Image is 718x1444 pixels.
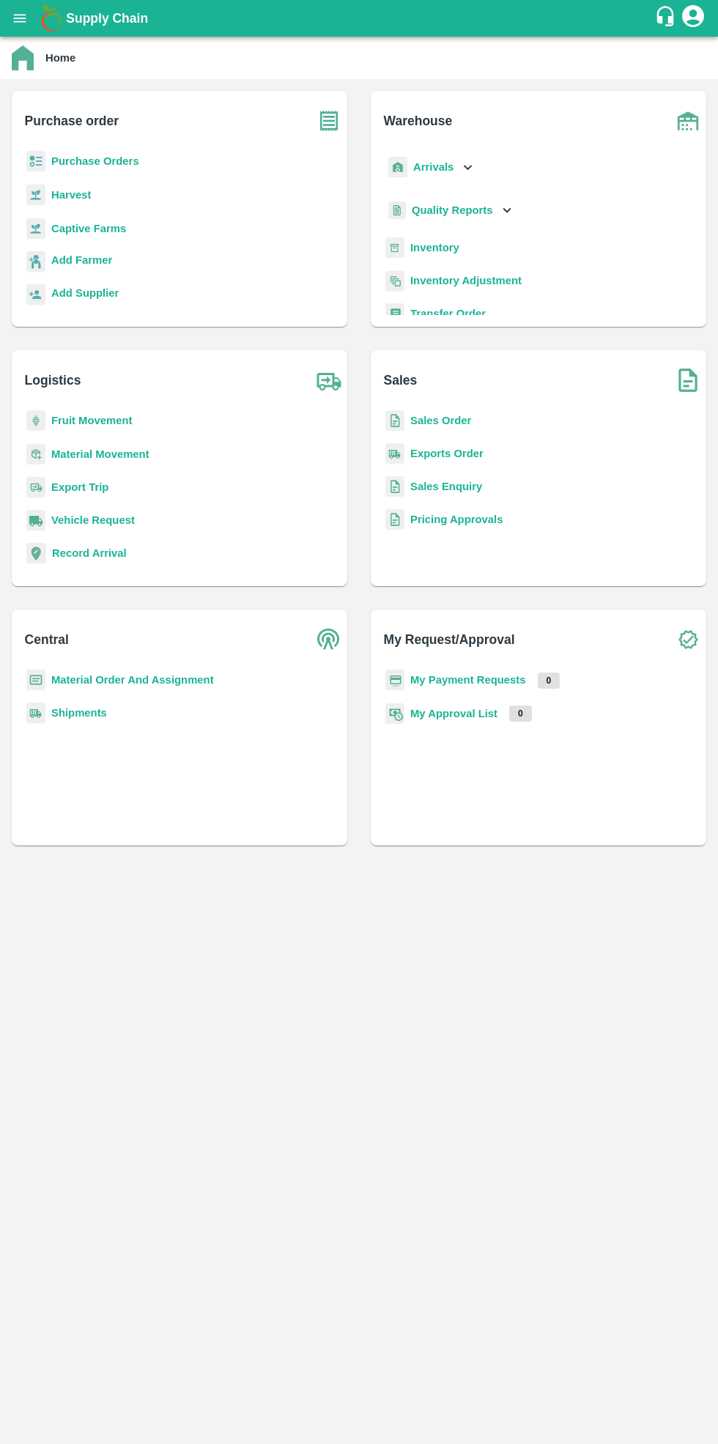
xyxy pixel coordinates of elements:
b: Sales [384,370,418,390]
a: Add Farmer [51,252,112,272]
img: purchase [311,103,347,139]
img: truck [311,362,347,399]
a: Fruit Movement [51,415,133,426]
img: vehicle [26,510,45,531]
div: account of current user [680,3,706,34]
img: shipments [385,443,404,464]
a: Vehicle Request [51,514,135,526]
b: Purchase order [25,111,119,131]
b: My Request/Approval [384,629,515,650]
b: Central [25,629,69,650]
img: whArrival [388,157,407,178]
a: Export Trip [51,481,108,493]
img: central [311,621,347,658]
img: fruit [26,410,45,432]
img: warehouse [670,103,706,139]
div: Arrivals [385,151,476,184]
a: Inventory Adjustment [410,275,522,286]
p: 0 [509,706,532,722]
a: Sales Order [410,415,471,426]
div: Quality Reports [385,196,515,226]
img: shipments [26,703,45,724]
a: Pricing Approvals [410,514,503,525]
div: customer-support [654,5,680,32]
img: sales [385,476,404,497]
b: Supply Chain [66,11,148,26]
img: material [26,443,45,465]
a: Captive Farms [51,223,126,234]
a: Material Movement [51,448,149,460]
img: home [12,45,34,70]
a: My Approval List [410,708,497,719]
a: Supply Chain [66,8,654,29]
img: harvest [26,218,45,240]
img: farmer [26,251,45,273]
b: Quality Reports [412,204,493,216]
img: qualityReport [388,201,406,220]
img: delivery [26,477,45,498]
img: inventory [385,270,404,292]
img: soSales [670,362,706,399]
a: Material Order And Assignment [51,674,214,686]
b: Add Supplier [51,287,119,299]
a: Exports Order [410,448,484,459]
img: recordArrival [26,543,46,563]
img: whTransfer [385,303,404,325]
img: centralMaterial [26,670,45,691]
img: sales [385,509,404,530]
b: Home [45,52,75,64]
b: Logistics [25,370,81,390]
img: supplier [26,284,45,306]
b: Warehouse [384,111,453,131]
button: open drawer [3,1,37,35]
a: Inventory [410,242,459,253]
img: sales [385,410,404,432]
a: Purchase Orders [51,155,139,167]
a: Shipments [51,707,107,719]
a: Harvest [51,189,91,201]
a: Record Arrival [52,547,127,559]
a: Sales Enquiry [410,481,482,492]
img: reciept [26,151,45,172]
p: 0 [538,673,560,689]
a: Add Supplier [51,285,119,305]
img: harvest [26,184,45,206]
img: logo [37,4,66,33]
a: My Payment Requests [410,674,526,686]
b: Add Farmer [51,254,112,266]
img: approval [385,703,404,725]
img: check [670,621,706,658]
a: Transfer Order [410,308,486,319]
img: payment [385,670,404,691]
img: whInventory [385,237,404,259]
b: Arrivals [413,161,454,173]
